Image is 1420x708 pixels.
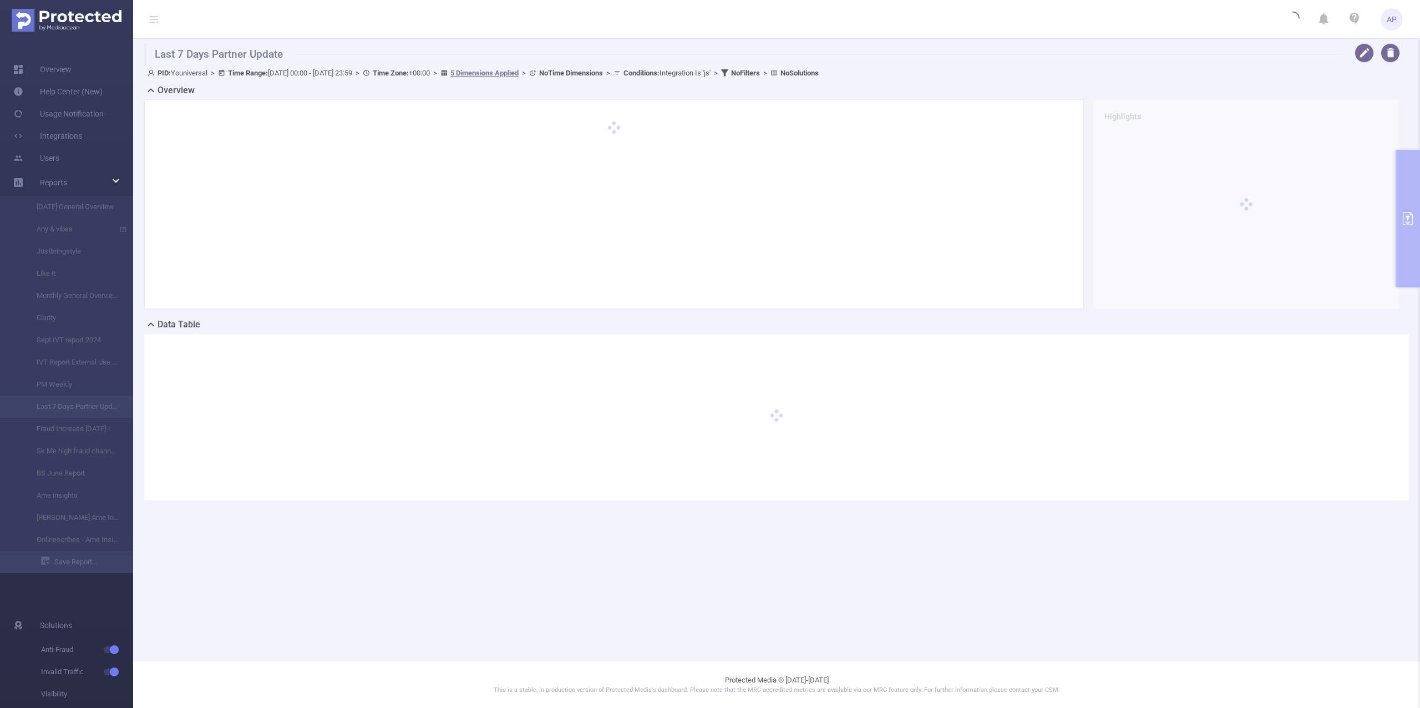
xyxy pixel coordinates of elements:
span: > [352,69,363,77]
span: > [760,69,770,77]
b: No Solutions [780,69,819,77]
img: Protected Media [12,9,121,32]
b: Time Range: [228,69,268,77]
footer: Protected Media © [DATE]-[DATE] [133,661,1420,708]
b: Conditions : [623,69,660,77]
b: No Time Dimensions [539,69,603,77]
span: Invalid Traffic [41,661,133,683]
a: Users [13,147,59,169]
a: Help Center (New) [13,80,103,103]
a: Usage Notification [13,103,104,125]
span: Youniversal [DATE] 00:00 - [DATE] 23:59 +00:00 [148,69,819,77]
h2: Data Table [158,318,200,331]
span: > [430,69,440,77]
h1: Last 7 Days Partner Update [144,43,1339,65]
span: Anti-Fraud [41,639,133,661]
span: Solutions [40,614,72,636]
span: Integration Is 'js' [623,69,711,77]
span: > [207,69,218,77]
p: This is a stable, in production version of Protected Media's dashboard. Please note that the MRC ... [161,686,1392,695]
h2: Overview [158,84,195,97]
span: > [519,69,529,77]
i: icon: user [148,69,158,77]
a: Reports [40,171,67,194]
i: icon: loading [1286,12,1300,27]
b: PID: [158,69,171,77]
a: Overview [13,58,72,80]
span: > [711,69,721,77]
u: 5 Dimensions Applied [450,69,519,77]
a: Integrations [13,125,82,147]
b: No Filters [731,69,760,77]
span: AP [1387,8,1397,31]
span: Visibility [41,683,133,705]
span: > [603,69,613,77]
span: Reports [40,178,67,187]
b: Time Zone: [373,69,409,77]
